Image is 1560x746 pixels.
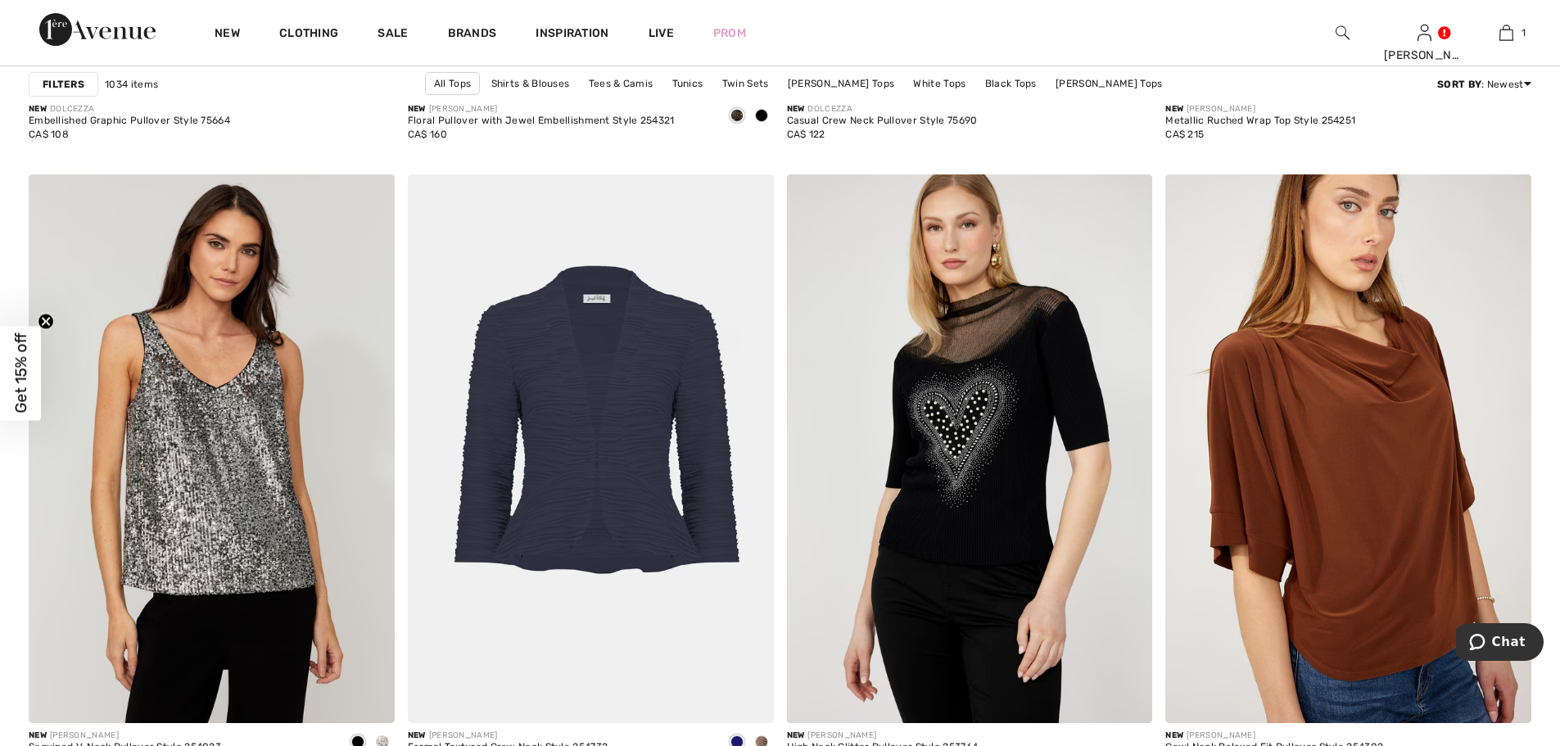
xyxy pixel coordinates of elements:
[787,129,825,140] span: CA$ 122
[1165,174,1531,723] img: Cowl Neck Relaxed Fit Pullover Style 254302. Toffee/black
[11,333,30,414] span: Get 15% off
[408,104,426,114] span: New
[425,72,480,95] a: All Tops
[29,730,221,742] div: [PERSON_NAME]
[1165,129,1204,140] span: CA$ 215
[787,115,978,127] div: Casual Crew Neck Pullover Style 75690
[649,25,674,42] a: Live
[1522,25,1526,40] span: 1
[787,174,1153,723] img: High Neck Glitter Pullover Style 253764. Black
[279,26,338,43] a: Clothing
[1466,23,1546,43] a: 1
[725,103,749,130] div: Navy/gold
[581,73,662,94] a: Tees & Camis
[905,73,974,94] a: White Tops
[1165,104,1183,114] span: New
[1499,23,1513,43] img: My Bag
[1165,730,1383,742] div: [PERSON_NAME]
[29,129,69,140] span: CA$ 108
[787,104,805,114] span: New
[1437,77,1531,92] div: : Newest
[29,730,47,740] span: New
[448,26,497,43] a: Brands
[787,730,979,742] div: [PERSON_NAME]
[43,77,84,92] strong: Filters
[1384,47,1464,64] div: [PERSON_NAME]
[780,73,902,94] a: [PERSON_NAME] Tops
[1456,623,1544,664] iframe: Opens a widget where you can chat to one of our agents
[408,174,774,723] img: Formal Textured Crew Neck Style 254732. Midnight Blue
[29,104,47,114] span: New
[1418,23,1431,43] img: My Info
[714,73,777,94] a: Twin Sets
[1437,79,1481,90] strong: Sort By
[1165,115,1355,127] div: Metallic Ruched Wrap Top Style 254251
[1165,103,1355,115] div: [PERSON_NAME]
[1418,25,1431,40] a: Sign In
[408,730,608,742] div: [PERSON_NAME]
[408,103,675,115] div: [PERSON_NAME]
[29,103,230,115] div: DOLCEZZA
[105,77,158,92] span: 1034 items
[1047,73,1170,94] a: [PERSON_NAME] Tops
[664,73,712,94] a: Tunics
[408,730,426,740] span: New
[787,730,805,740] span: New
[38,313,54,329] button: Close teaser
[787,103,978,115] div: DOLCEZZA
[408,115,675,127] div: Floral Pullover with Jewel Embellishment Style 254321
[977,73,1045,94] a: Black Tops
[483,73,578,94] a: Shirts & Blouses
[713,25,746,42] a: Prom
[39,13,156,46] img: 1ère Avenue
[215,26,240,43] a: New
[1165,730,1183,740] span: New
[536,26,608,43] span: Inspiration
[749,103,774,130] div: Copper/Black
[378,26,408,43] a: Sale
[408,129,447,140] span: CA$ 160
[29,174,395,723] img: Sequined V-Neck Pullover Style 254023. Black/Silver
[1336,23,1350,43] img: search the website
[29,115,230,127] div: Embellished Graphic Pullover Style 75664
